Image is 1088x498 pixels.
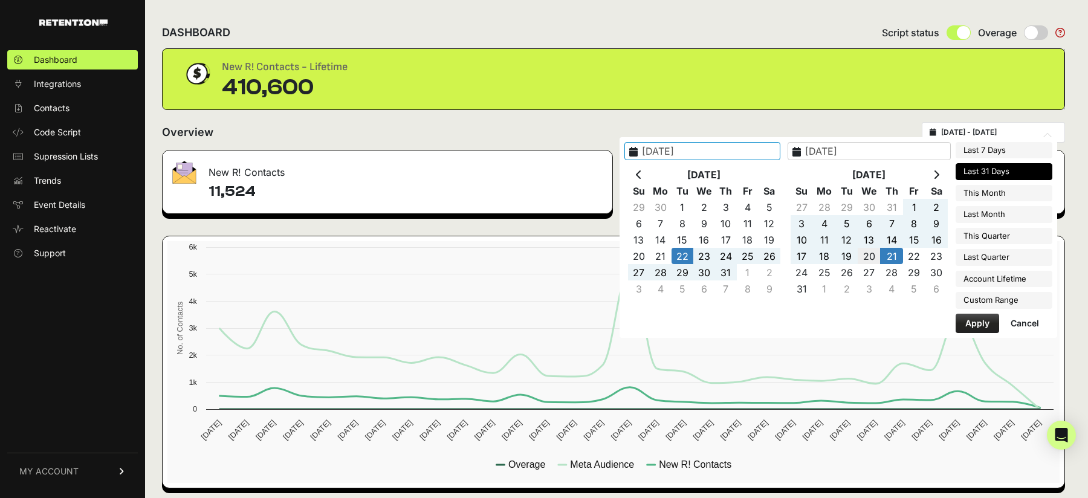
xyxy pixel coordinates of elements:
a: Integrations [7,74,138,94]
td: 1 [813,280,835,297]
td: 21 [880,248,902,264]
th: Tu [835,183,858,199]
text: 3k [189,323,197,332]
text: [DATE] [882,418,906,442]
td: 23 [925,248,948,264]
text: [DATE] [199,418,222,442]
text: [DATE] [336,418,360,442]
td: 14 [880,231,902,248]
td: 19 [759,231,780,248]
td: 30 [650,199,672,215]
td: 26 [835,264,858,280]
text: [DATE] [254,418,277,442]
td: 30 [858,199,880,215]
th: Th [880,183,902,199]
th: Fr [903,183,925,199]
td: 5 [759,199,780,215]
td: 5 [672,280,693,297]
td: 27 [791,199,813,215]
span: Integrations [34,78,81,90]
text: [DATE] [390,418,414,442]
td: 4 [813,215,835,231]
td: 29 [672,264,693,280]
td: 7 [715,280,737,297]
td: 30 [693,264,715,280]
text: [DATE] [937,418,961,442]
div: New R! Contacts - Lifetime [222,59,348,76]
td: 10 [791,231,813,248]
li: Account Lifetime [956,271,1052,288]
text: 6k [189,242,197,251]
td: 1 [903,199,925,215]
td: 21 [650,248,672,264]
text: [DATE] [227,418,250,442]
td: 8 [903,215,925,231]
text: 1k [189,378,197,387]
td: 16 [693,231,715,248]
td: 31 [715,264,737,280]
td: 9 [759,280,780,297]
td: 31 [791,280,813,297]
td: 3 [715,199,737,215]
text: [DATE] [527,418,551,442]
img: dollar-coin-05c43ed7efb7bc0c12610022525b4bbbb207c7efeef5aecc26f025e68dcafac9.png [182,59,212,89]
text: 2k [189,351,197,360]
td: 26 [759,248,780,264]
th: Th [715,183,737,199]
th: Mo [650,183,672,199]
td: 10 [715,215,737,231]
td: 11 [813,231,835,248]
li: This Month [956,185,1052,202]
td: 22 [903,248,925,264]
text: 5k [189,270,197,279]
td: 7 [880,215,902,231]
li: Last 31 Days [956,163,1052,180]
th: Sa [925,183,948,199]
text: Meta Audience [570,459,634,470]
text: [DATE] [418,418,441,442]
a: Supression Lists [7,147,138,166]
li: Last 7 Days [956,142,1052,159]
td: 7 [650,215,672,231]
td: 2 [759,264,780,280]
td: 18 [737,231,759,248]
th: Sa [759,183,780,199]
text: [DATE] [800,418,824,442]
td: 6 [925,280,948,297]
td: 8 [672,215,693,231]
td: 12 [759,215,780,231]
td: 23 [693,248,715,264]
li: Last Month [956,206,1052,223]
text: [DATE] [281,418,305,442]
span: Support [34,247,66,259]
h2: DASHBOARD [162,24,230,41]
div: New R! Contacts [163,150,612,187]
td: 19 [835,248,858,264]
text: [DATE] [828,418,852,442]
li: This Quarter [956,228,1052,245]
th: We [858,183,880,199]
img: Retention.com [39,19,108,26]
h2: Overview [162,124,213,141]
td: 20 [628,248,650,264]
text: [DATE] [746,418,769,442]
a: Code Script [7,123,138,142]
td: 4 [650,280,672,297]
td: 27 [628,264,650,280]
th: Mo [813,183,835,199]
td: 2 [835,280,858,297]
span: Overage [978,25,1017,40]
td: 3 [858,280,880,297]
th: [DATE] [650,166,759,183]
th: Su [791,183,813,199]
text: [DATE] [910,418,933,442]
td: 29 [835,199,858,215]
td: 30 [925,264,948,280]
td: 3 [791,215,813,231]
text: [DATE] [500,418,523,442]
th: Fr [737,183,759,199]
span: Script status [882,25,939,40]
li: Custom Range [956,292,1052,309]
td: 15 [672,231,693,248]
text: No. of Contacts [175,302,184,355]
